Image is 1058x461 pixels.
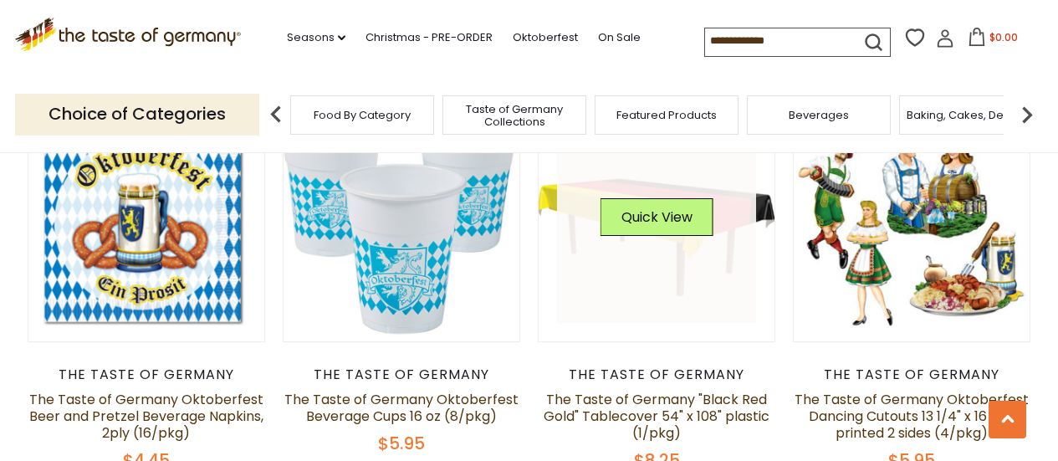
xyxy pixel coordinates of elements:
a: Food By Category [314,109,411,121]
img: The [539,105,775,342]
img: next arrow [1010,98,1044,131]
a: Baking, Cakes, Desserts [907,109,1036,121]
button: Quick View [601,198,713,236]
a: Oktoberfest [513,28,578,47]
a: The Taste of Germany Oktoberfest Beer and Pretzel Beverage Napkins, 2ply (16/pkg) [29,390,263,443]
div: The Taste of Germany [283,366,521,383]
a: The Taste of Germany "Black Red Gold" Tablecover 54" x 108" plastic (1/pkg) [544,390,769,443]
p: Choice of Categories [15,94,259,135]
a: The Taste of Germany Oktoberfest Dancing Cutouts 13 1/4" x 16 1/4" printed 2 sides (4/pkg) [795,390,1029,443]
img: previous arrow [259,98,293,131]
div: The Taste of Germany [538,366,776,383]
a: The Taste of Germany Oktoberfest Beverage Cups 16 oz (8/pkg) [284,390,519,426]
a: Featured Products [616,109,717,121]
img: The [794,105,1030,347]
a: Christmas - PRE-ORDER [365,28,493,47]
button: $0.00 [958,28,1029,53]
a: On Sale [598,28,641,47]
a: Seasons [287,28,345,47]
img: The [284,105,520,342]
img: The [28,105,265,341]
div: The Taste of Germany [793,366,1031,383]
span: $0.00 [989,30,1018,44]
span: $5.95 [378,432,425,455]
a: Beverages [789,109,849,121]
a: Taste of Germany Collections [447,103,581,128]
div: The Taste of Germany [28,366,266,383]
